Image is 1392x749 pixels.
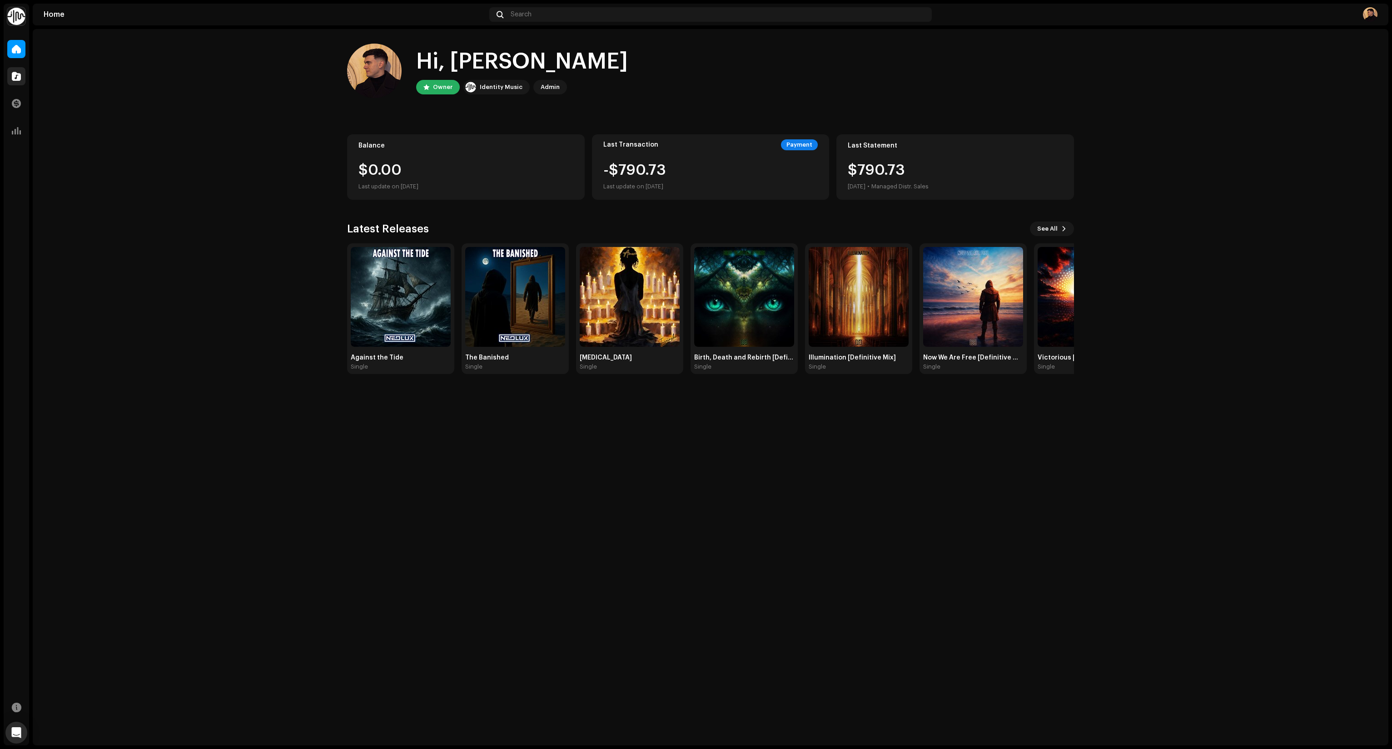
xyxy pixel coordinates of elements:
div: Single [580,363,597,370]
div: Single [809,363,826,370]
span: Search [511,11,532,18]
div: Single [1038,363,1055,370]
div: Against the Tide [351,354,451,361]
div: Single [694,363,711,370]
div: Home [44,11,486,18]
re-o-card-value: Last Statement [836,134,1074,200]
div: Last Statement [848,142,1063,149]
div: Now We Are Free [Definitive Mix] [923,354,1023,361]
div: Single [923,363,940,370]
img: 0f74c21f-6d1c-4dbc-9196-dbddad53419e [465,82,476,93]
img: 25e75a91-9590-42ed-aba2-ddde5eda7be9 [694,247,794,347]
div: Birth, Death and Rebirth [Definitive Mix] [694,354,794,361]
div: Admin [541,82,560,93]
img: 89e69686-c0fb-4701-8e69-9f3a42418080 [580,247,680,347]
div: The Banished [465,354,565,361]
img: 83617363-842d-440f-aa1a-782b50a81e77 [1363,7,1377,22]
span: See All [1037,220,1058,238]
div: Single [351,363,368,370]
div: Balance [358,142,573,149]
div: Identity Music [480,82,522,93]
div: [MEDICAL_DATA] [580,354,680,361]
div: [DATE] [848,181,865,192]
h3: Latest Releases [347,222,429,236]
div: Open Intercom Messenger [5,722,27,744]
div: • [867,181,870,192]
img: d2292ed4-4345-41fc-abc6-5a6cf84e7cfb [465,247,565,347]
re-o-card-value: Balance [347,134,585,200]
div: Last update on [DATE] [603,181,666,192]
div: Hi, [PERSON_NAME] [416,47,628,76]
img: 0b4792ee-5098-48e8-835d-ce160eb52bef [923,247,1023,347]
div: Managed Distr. Sales [871,181,929,192]
img: 661ea212-0084-42ce-b7d5-1309ff4eab2f [351,247,451,347]
button: See All [1030,222,1074,236]
img: 27bbda51-01f5-42d6-8d69-d23ce452b257 [809,247,909,347]
div: Last Transaction [603,141,658,148]
div: Last update on [DATE] [358,181,573,192]
img: 0f74c21f-6d1c-4dbc-9196-dbddad53419e [7,7,25,25]
img: 83617363-842d-440f-aa1a-782b50a81e77 [347,44,402,98]
div: Payment [781,139,818,150]
div: Illumination [Definitive Mix] [809,354,909,361]
div: Victorious [Definitive Mix] [1038,354,1138,361]
img: 9ea0d16f-e5cc-46e2-87a6-fd77bff910fb [1038,247,1138,347]
div: Owner [433,82,452,93]
div: Single [465,363,482,370]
